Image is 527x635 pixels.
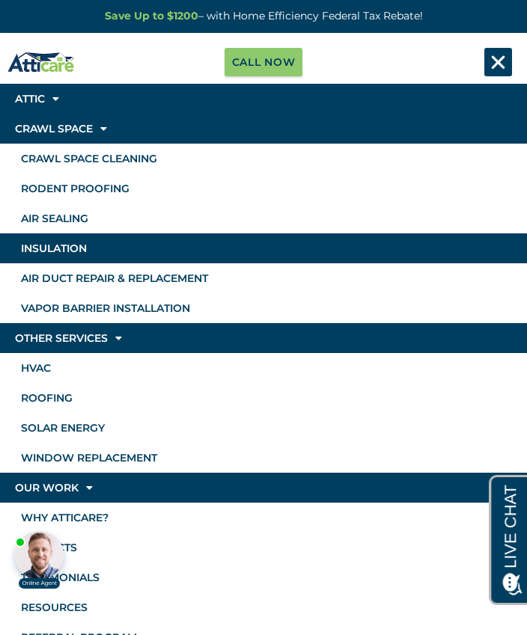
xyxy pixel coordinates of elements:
a: Save Up to $1200 [105,9,198,22]
div: Menu Toggle [484,48,513,76]
p: – with Home Efficiency Federal Tax Rebate! [7,7,520,25]
iframe: Chat Invitation [7,478,247,590]
span: Opens a chat window [37,12,121,31]
a: Call Now [225,48,303,76]
span: Call Now [232,52,296,73]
